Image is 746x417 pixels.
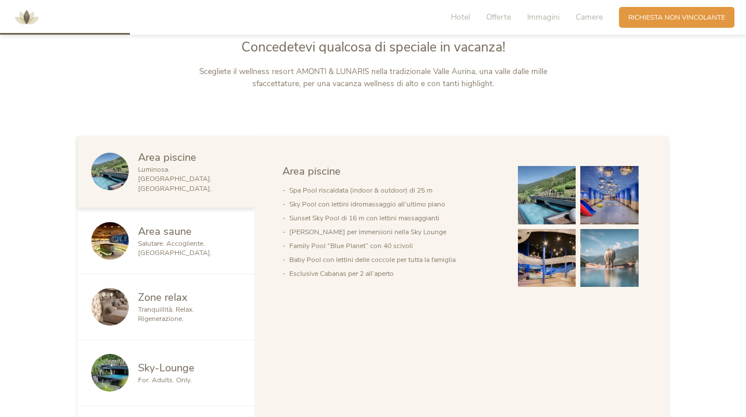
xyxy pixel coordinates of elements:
[9,14,44,20] a: AMONTI & LUNARIS Wellnessresort
[282,164,341,178] span: Area piscine
[486,12,511,23] span: Offerte
[180,66,566,90] p: Scegliete il wellness resort AMONTI & LUNARIS nella tradizionale Valle Aurina, una valle dalle mi...
[138,375,192,385] span: For. Adults. Only.
[138,360,195,375] span: Sky-Lounge
[138,224,192,238] span: Area saune
[138,305,194,324] span: Tranquillità. Relax. Rigenerazione.
[138,290,188,304] span: Zone relax
[576,12,603,23] span: Camere
[138,150,196,164] span: Area piscine
[289,197,499,211] li: Sky Pool con lettini idromassaggio all’ultimo piano
[289,211,499,225] li: Sunset Sky Pool di 16 m con lettini massaggianti
[138,165,212,194] span: Luminosa. [GEOGRAPHIC_DATA]. [GEOGRAPHIC_DATA].
[138,239,212,258] span: Salutare. Accogliente. [GEOGRAPHIC_DATA].
[628,13,725,23] span: Richiesta non vincolante
[289,267,499,281] li: Esclusive Cabanas per 2 all’aperto
[289,225,499,239] li: [PERSON_NAME] per immersioni nella Sky Lounge
[451,12,470,23] span: Hotel
[241,38,505,56] span: Concedetevi qualcosa di speciale in vacanza!
[289,239,499,253] li: Family Pool “Blue Planet” con 40 scivoli
[289,183,499,197] li: Spa Pool riscaldata (indoor & outdoor) di 25 m
[289,253,499,267] li: Baby Pool con lettini delle coccole per tutta la famiglia
[527,12,559,23] span: Immagini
